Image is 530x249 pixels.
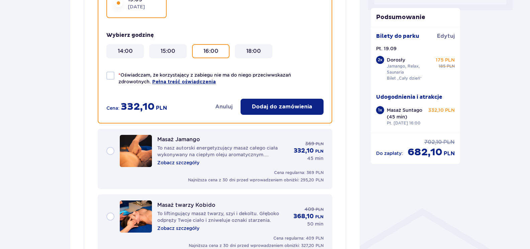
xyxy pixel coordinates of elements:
p: Najniższa cena z 30 dni przed wprowadzeniem obniżki: 295,20 PLN [188,177,324,183]
p: Bilet „Cały dzień” [387,75,422,81]
a: Pełna treść oświadczenia [152,79,216,85]
p: Pt. 19.09 [376,45,396,52]
p: Masaż Jamango [157,136,200,143]
p: Cena regularna: 369 PLN [274,170,324,176]
p: 14:00 [118,48,133,55]
p: Pt. [DATE] 16:00 [387,120,421,126]
p: 15:00 [161,48,175,55]
div: 1 x [376,106,384,114]
p: Do zapłaty : [376,150,403,157]
p: PLN [156,104,167,112]
p: Masaż twarzy Kobido [157,202,215,208]
p: 682,10 [408,146,442,159]
p: To liftingujący masaż twarzy, szyi i dekoltu. Głęboko odpręży Twoje ciało i zniweluje oznaki star... [157,210,288,224]
p: Bilety do parku [376,32,419,40]
p: 185 [439,63,445,69]
p: Zobacz szczegóły [157,159,199,166]
span: PLN [316,206,324,213]
p: Zobacz szczegóły [157,225,199,232]
p: 45 min [307,155,324,162]
p: [DATE] [128,3,145,10]
p: 50 min [307,221,324,227]
p: 702,10 [424,139,442,146]
p: Oświadczam, że korzystający z zabiegu nie ma do niego przeciwwskazań zdrowotnych. [118,72,324,85]
p: PLN [447,63,455,69]
p: PLN [315,214,324,220]
p: 368,10 [293,213,314,221]
p: PLN [443,139,455,146]
p: PLN [315,148,324,154]
p: Wybierz godzinę [106,31,154,39]
button: Dodaj do zamówienia [241,99,324,115]
p: Udogodnienia i atrakcje [376,93,442,101]
p: Jamango, Relax, Saunaria [387,63,433,75]
p: 409 [304,206,314,213]
p: 332,10 PLN [428,107,455,113]
span: PLN [316,141,324,147]
div: 2 x [376,56,384,64]
img: 67ce9ec371ab6261038691.jpg [120,135,152,167]
a: Edytuj [437,32,455,40]
button: Anuluj [215,103,233,110]
p: Cena regularna: 409 PLN [273,235,324,241]
p: Podsumowanie [371,13,460,21]
p: 16:00 [203,48,218,55]
p: Masaż Suntago (45 min) [387,107,427,120]
p: 332,10 [294,147,314,155]
img: 67ce9f11dd43b114370465.jpg [120,200,152,233]
p: Dorosły [387,57,405,63]
p: To nasz autorski energetyzujący masaż całego ciała wykonywany na ciepłym oleju aromatycznym. Dosk... [157,145,288,158]
p: 369 [305,140,314,147]
p: 332,10 [121,100,155,113]
p: Najniższa cena z 30 dni przed wprowadzeniem obniżki: 327,20 PLN [189,243,324,249]
p: Dodaj do zamówienia [252,103,312,110]
p: 18:00 [246,48,261,55]
p: 175 PLN [436,57,455,63]
p: Cena: [106,105,119,111]
p: PLN [444,150,455,157]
